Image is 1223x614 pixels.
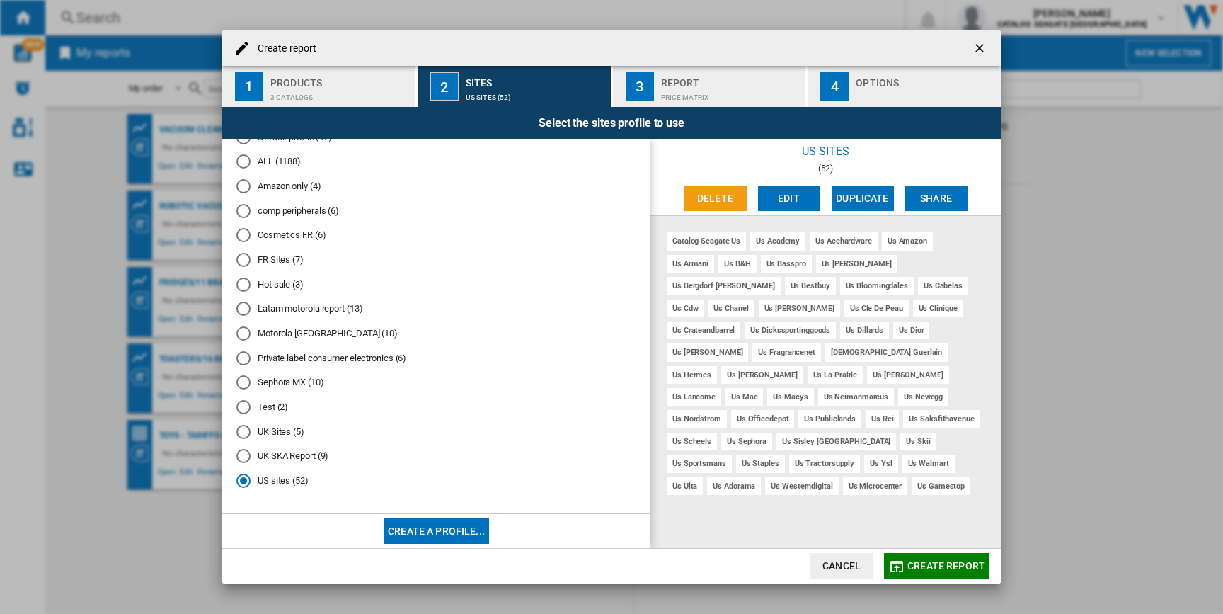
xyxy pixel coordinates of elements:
[750,232,805,250] div: us academy
[900,433,936,450] div: us skii
[785,277,836,295] div: us bestbuy
[236,425,636,438] md-radio-button: UK Sites (5)
[736,455,785,472] div: us staples
[236,302,636,316] md-radio-button: Latam motorola report (13)
[840,322,889,339] div: us dillards
[667,477,703,495] div: us ulta
[718,255,756,273] div: us b&h
[864,455,897,472] div: us ysl
[913,300,963,317] div: us clinique
[667,410,727,428] div: us nordstrom
[918,277,968,295] div: us cabelas
[907,560,985,572] span: Create report
[759,300,840,317] div: us [PERSON_NAME]
[236,327,636,341] md-radio-button: Motorola Brazil (10)
[236,130,636,144] md-radio-button: Default profile (47)
[650,139,1001,164] div: US sites
[912,477,970,495] div: us gamestop
[843,477,908,495] div: us microcenter
[236,376,636,390] md-radio-button: Sephora MX (10)
[650,164,1001,174] div: (52)
[667,232,746,250] div: catalog seagate us
[832,186,894,211] button: Duplicate
[466,86,605,101] div: US sites (52)
[725,388,763,406] div: us mac
[661,72,800,86] div: Report
[667,322,740,339] div: us crateandbarrel
[972,41,989,58] ng-md-icon: getI18NText('BUTTONS.CLOSE_DIALOG')
[761,255,812,273] div: us basspro
[808,66,1001,107] button: 4 Options
[902,455,955,472] div: us walmart
[626,72,654,101] div: 3
[270,72,410,86] div: Products
[789,455,860,472] div: us tractorsupply
[667,300,704,317] div: us cdw
[903,410,980,428] div: us saksfithavenue
[613,66,808,107] button: 3 Report Price Matrix
[776,433,896,450] div: us sisley [GEOGRAPHIC_DATA]
[884,553,989,579] button: Create report
[758,186,820,211] button: Edit
[808,366,863,384] div: us la prairie
[882,232,933,250] div: us amazon
[236,254,636,267] md-radio-button: FR Sites (7)
[251,42,316,56] h4: Create report
[667,255,714,273] div: us armani
[667,366,717,384] div: us hermes
[667,433,717,450] div: us scheels
[840,277,914,295] div: us bloomingdales
[466,72,605,86] div: Sites
[236,229,636,242] md-radio-button: Cosmetics FR (6)
[235,72,263,101] div: 1
[798,410,861,428] div: us publiclands
[707,477,761,495] div: us adorama
[236,180,636,193] md-radio-button: Amazon only (4)
[708,300,754,317] div: us chanel
[898,388,948,406] div: us newegg
[810,232,878,250] div: us acehardware
[866,410,899,428] div: us rei
[236,204,636,217] md-radio-button: comp peripherals (6)
[767,388,813,406] div: us macys
[667,388,721,406] div: us lancome
[384,518,489,544] button: Create a profile...
[236,450,636,463] md-radio-button: UK SKA Report (9)
[818,388,895,406] div: us neimanmarcus
[236,351,636,365] md-radio-button: Private label consumer electronics (6)
[810,553,873,579] button: Cancel
[667,277,781,295] div: us bergdorf [PERSON_NAME]
[745,322,836,339] div: us dickssportinggoods
[430,72,459,101] div: 2
[667,455,732,472] div: us sportsmans
[893,322,929,339] div: us dior
[418,66,612,107] button: 2 Sites US sites (52)
[236,474,636,488] md-radio-button: US sites (52)
[684,186,747,211] button: Delete
[816,255,897,273] div: us [PERSON_NAME]
[721,366,803,384] div: us [PERSON_NAME]
[825,343,948,361] div: [DEMOGRAPHIC_DATA] guerlain
[752,343,821,361] div: us fragrancenet
[661,86,800,101] div: Price Matrix
[236,155,636,169] md-radio-button: ALL (1188)
[844,300,909,317] div: us cle de peau
[236,278,636,291] md-radio-button: Hot sale (3)
[270,86,410,101] div: 3 catalogs
[667,343,748,361] div: us [PERSON_NAME]
[967,34,995,62] button: getI18NText('BUTTONS.CLOSE_DIALOG')
[820,72,849,101] div: 4
[905,186,968,211] button: Share
[731,410,795,428] div: us officedepot
[765,477,838,495] div: us westerndigital
[222,107,1001,139] div: Select the sites profile to use
[222,66,417,107] button: 1 Products 3 catalogs
[867,366,948,384] div: us [PERSON_NAME]
[236,401,636,414] md-radio-button: Test (2)
[856,72,995,86] div: Options
[721,433,772,450] div: us sephora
